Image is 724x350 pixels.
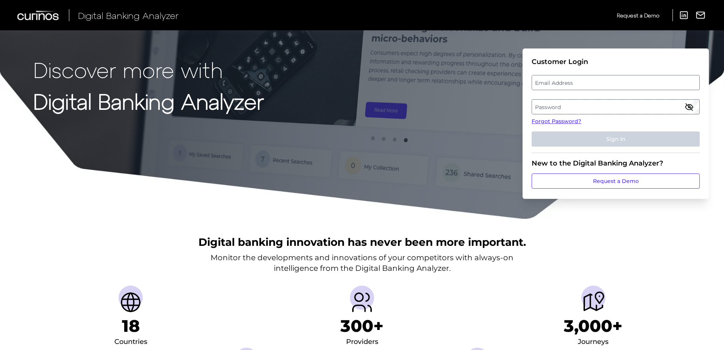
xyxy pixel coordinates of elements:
[617,12,659,19] span: Request a Demo
[33,58,264,81] p: Discover more with
[532,100,699,114] label: Password
[617,9,659,22] a: Request a Demo
[346,336,378,348] div: Providers
[78,10,179,21] span: Digital Banking Analyzer
[17,11,60,20] img: Curinos
[33,88,264,114] strong: Digital Banking Analyzer
[532,58,700,66] div: Customer Login
[198,235,526,249] h2: Digital banking innovation has never been more important.
[532,159,700,167] div: New to the Digital Banking Analyzer?
[114,336,147,348] div: Countries
[340,316,384,336] h1: 300+
[350,290,374,314] img: Providers
[532,76,699,89] label: Email Address
[581,290,605,314] img: Journeys
[532,131,700,147] button: Sign In
[532,117,700,125] a: Forgot Password?
[532,173,700,189] a: Request a Demo
[578,336,609,348] div: Journeys
[119,290,143,314] img: Countries
[564,316,623,336] h1: 3,000+
[211,252,513,273] p: Monitor the developments and innovations of your competitors with always-on intelligence from the...
[122,316,140,336] h1: 18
